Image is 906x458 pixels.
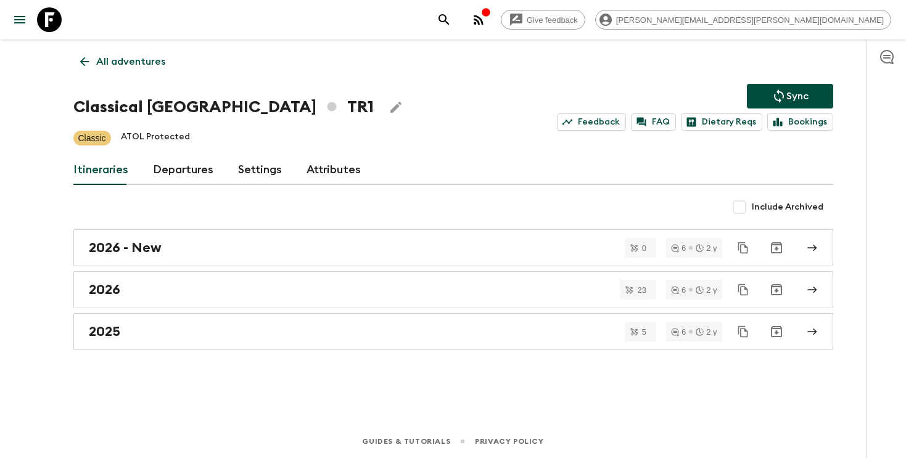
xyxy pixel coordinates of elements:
p: ATOL Protected [121,131,190,145]
a: Attributes [307,155,361,185]
div: 6 [671,286,686,294]
div: 2 y [696,286,717,294]
button: Duplicate [732,321,754,343]
a: 2026 - New [73,229,833,266]
div: 2 y [696,328,717,336]
span: 0 [635,244,654,252]
button: Duplicate [732,237,754,259]
a: All adventures [73,49,172,74]
a: FAQ [631,113,676,131]
div: 6 [671,244,686,252]
a: Bookings [767,113,833,131]
button: Sync adventure departures to the booking engine [747,84,833,108]
h2: 2026 [89,282,120,298]
button: menu [7,7,32,32]
p: Classic [78,132,106,144]
a: 2025 [73,313,833,350]
p: Sync [786,89,809,104]
p: All adventures [96,54,165,69]
a: Give feedback [501,10,585,30]
span: Include Archived [752,201,823,213]
a: Dietary Reqs [681,113,762,131]
div: 6 [671,328,686,336]
button: Archive [764,319,789,344]
a: Itineraries [73,155,128,185]
a: Guides & Tutorials [362,435,450,448]
h1: Classical [GEOGRAPHIC_DATA] TR1 [73,95,374,120]
a: Settings [238,155,282,185]
a: Departures [153,155,213,185]
a: Feedback [557,113,626,131]
h2: 2025 [89,324,120,340]
div: 2 y [696,244,717,252]
span: 23 [630,286,653,294]
span: 5 [635,328,654,336]
div: [PERSON_NAME][EMAIL_ADDRESS][PERSON_NAME][DOMAIN_NAME] [595,10,891,30]
button: Archive [764,235,789,260]
a: Privacy Policy [475,435,543,448]
button: Archive [764,277,789,302]
button: Edit Adventure Title [384,95,408,120]
button: search adventures [432,7,456,32]
a: 2026 [73,271,833,308]
span: [PERSON_NAME][EMAIL_ADDRESS][PERSON_NAME][DOMAIN_NAME] [609,15,891,25]
span: Give feedback [520,15,585,25]
h2: 2026 - New [89,240,162,256]
button: Duplicate [732,279,754,301]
